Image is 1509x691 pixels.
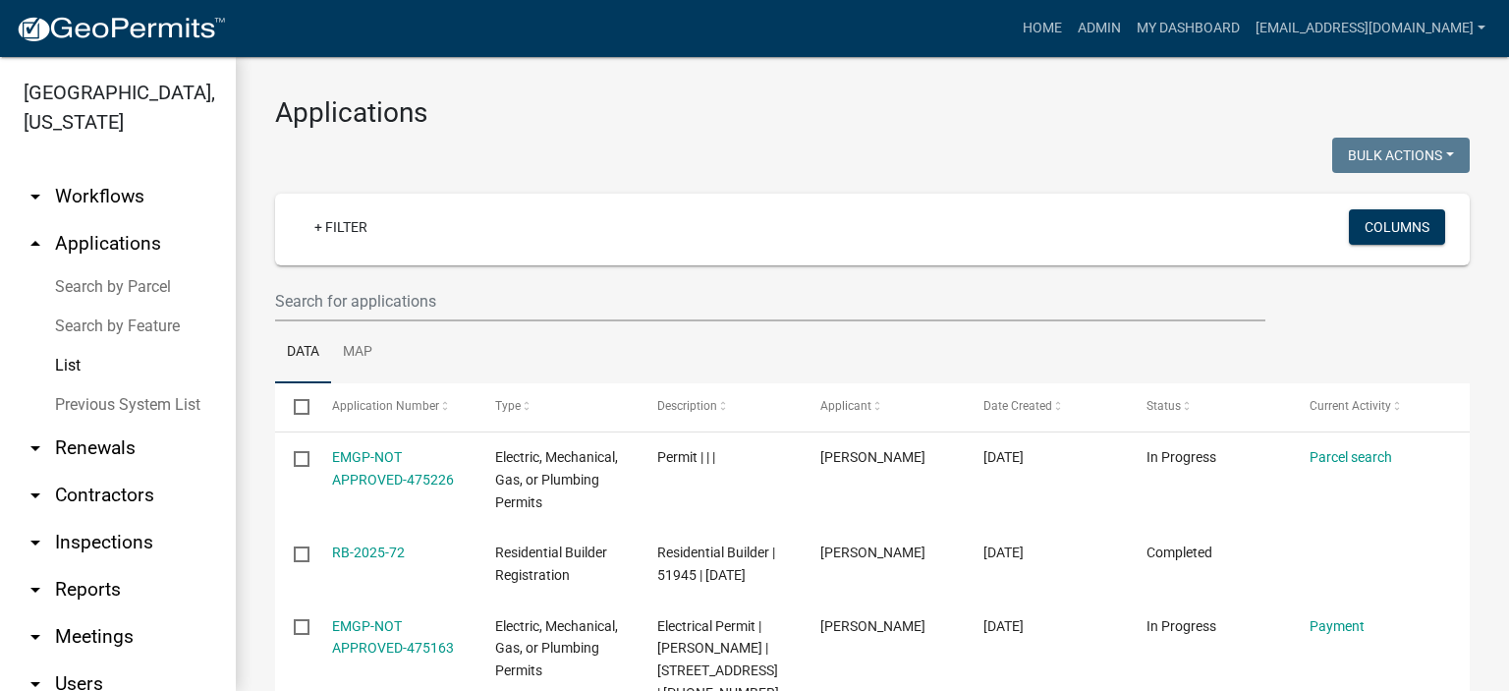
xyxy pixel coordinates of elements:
i: arrow_drop_down [24,185,47,208]
span: In Progress [1146,618,1216,634]
h3: Applications [275,96,1470,130]
a: My Dashboard [1129,10,1248,47]
a: RB-2025-72 [332,545,405,560]
datatable-header-cell: Applicant [802,383,965,431]
span: Description [657,399,717,413]
span: Clint smith [820,618,925,634]
i: arrow_drop_down [24,625,47,649]
span: Status [1146,399,1181,413]
span: Type [495,399,521,413]
i: arrow_drop_down [24,578,47,602]
datatable-header-cell: Status [1128,383,1291,431]
datatable-header-cell: Description [639,383,802,431]
i: arrow_drop_down [24,531,47,554]
span: In Progress [1146,449,1216,465]
button: Bulk Actions [1332,138,1470,173]
datatable-header-cell: Type [475,383,639,431]
span: Completed [1146,545,1212,560]
span: Date Created [983,399,1052,413]
span: 09/08/2025 [983,618,1024,634]
input: Search for applications [275,281,1265,321]
datatable-header-cell: Select [275,383,312,431]
a: EMGP-NOT APPROVED-475226 [332,449,454,488]
span: Clint smith [820,545,925,560]
span: Current Activity [1310,399,1391,413]
a: Home [1015,10,1070,47]
span: Residential Builder Registration [495,545,607,583]
span: Electric, Mechanical, Gas, or Plumbing Permits [495,449,618,510]
datatable-header-cell: Date Created [965,383,1128,431]
button: Columns [1349,209,1445,245]
a: [EMAIL_ADDRESS][DOMAIN_NAME] [1248,10,1493,47]
span: Permit | | | [657,449,715,465]
span: Application Number [332,399,439,413]
datatable-header-cell: Current Activity [1291,383,1454,431]
span: 09/08/2025 [983,449,1024,465]
a: EMGP-NOT APPROVED-475163 [332,618,454,657]
a: + Filter [299,209,383,245]
a: Parcel search [1310,449,1392,465]
span: Electric, Mechanical, Gas, or Plumbing Permits [495,618,618,679]
datatable-header-cell: Application Number [312,383,475,431]
span: Applicant [820,399,871,413]
i: arrow_drop_down [24,484,47,507]
span: 09/08/2025 [983,545,1024,560]
a: Payment [1310,618,1365,634]
i: arrow_drop_down [24,436,47,460]
i: arrow_drop_up [24,232,47,256]
span: Robert Weichmann [820,449,925,465]
a: Data [275,321,331,384]
a: Admin [1070,10,1129,47]
span: Residential Builder | 51945 | 09/30/2025 [657,545,775,583]
a: Map [331,321,384,384]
